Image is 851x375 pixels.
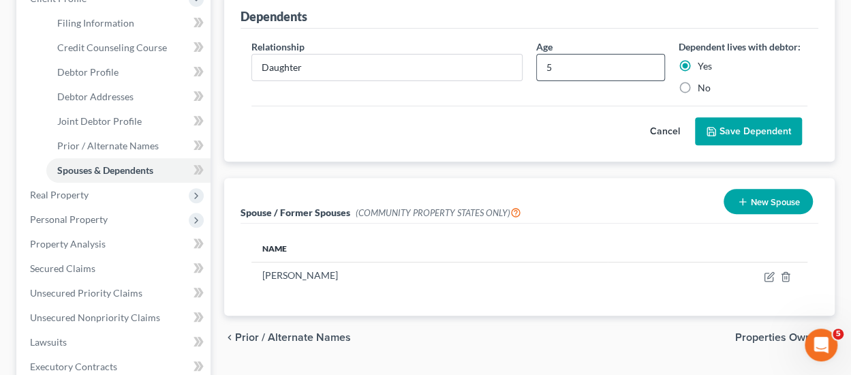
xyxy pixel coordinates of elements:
label: Age [536,40,553,54]
div: Dependents [241,8,307,25]
span: Relationship [251,41,305,52]
span: Property Analysis [30,238,106,250]
label: Dependent lives with debtor: [679,40,801,54]
button: Properties Owned chevron_right [735,332,835,343]
a: Debtor Profile [46,60,211,85]
label: Yes [698,59,712,73]
label: No [698,81,711,95]
a: Filing Information [46,11,211,35]
span: Prior / Alternate Names [235,332,351,343]
td: [PERSON_NAME] [251,262,608,288]
span: Properties Owned [735,332,824,343]
span: Debtor Addresses [57,91,134,102]
a: Spouses & Dependents [46,158,211,183]
iframe: Intercom live chat [805,329,837,361]
a: Prior / Alternate Names [46,134,211,158]
button: New Spouse [724,189,813,214]
a: Lawsuits [19,330,211,355]
button: Cancel [635,118,695,145]
span: Credit Counseling Course [57,42,167,53]
span: Prior / Alternate Names [57,140,159,151]
span: Filing Information [57,17,134,29]
span: (COMMUNITY PROPERTY STATES ONLY) [356,207,521,218]
input: Enter age... [537,55,664,80]
a: Property Analysis [19,232,211,256]
input: Enter relationship... [252,55,522,80]
span: Secured Claims [30,262,95,274]
a: Debtor Addresses [46,85,211,109]
span: 5 [833,329,844,340]
span: Real Property [30,189,89,200]
th: Name [251,235,608,262]
button: Save Dependent [695,117,802,146]
span: Spouse / Former Spouses [241,207,350,218]
a: Credit Counseling Course [46,35,211,60]
span: Lawsuits [30,336,67,348]
a: Unsecured Priority Claims [19,281,211,305]
button: chevron_left Prior / Alternate Names [224,332,351,343]
span: Joint Debtor Profile [57,115,142,127]
span: Personal Property [30,213,108,225]
a: Joint Debtor Profile [46,109,211,134]
span: Debtor Profile [57,66,119,78]
a: Secured Claims [19,256,211,281]
span: Spouses & Dependents [57,164,153,176]
span: Executory Contracts [30,361,117,372]
i: chevron_left [224,332,235,343]
span: Unsecured Nonpriority Claims [30,312,160,323]
a: Unsecured Nonpriority Claims [19,305,211,330]
span: Unsecured Priority Claims [30,287,142,299]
